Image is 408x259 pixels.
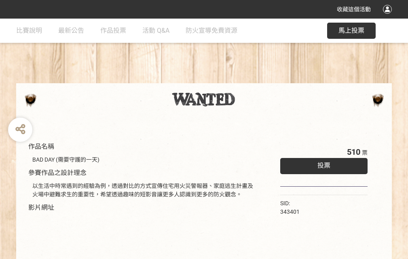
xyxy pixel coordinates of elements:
div: 以生活中時常遇到的經驗為例，透過對比的方式宣傳住宅用火災警報器、家庭逃生計畫及火場中避難求生的重要性，希望透過趣味的短影音讓更多人認識到更多的防火觀念。 [32,182,256,199]
span: 參賽作品之設計理念 [28,169,87,177]
span: 票 [362,150,368,156]
a: 最新公告 [58,19,84,43]
a: 防火宣導免費資源 [186,19,237,43]
span: 收藏這個活動 [337,6,371,13]
span: 影片網址 [28,204,54,211]
span: 比賽說明 [16,27,42,34]
div: BAD DAY (需要守護的一天) [32,156,256,164]
a: 比賽說明 [16,19,42,43]
span: 最新公告 [58,27,84,34]
span: 作品投票 [100,27,126,34]
span: 投票 [317,162,330,169]
span: 活動 Q&A [142,27,169,34]
span: 作品名稱 [28,143,54,150]
button: 馬上投票 [327,23,376,39]
span: SID: 343401 [280,200,300,215]
a: 活動 Q&A [142,19,169,43]
iframe: Facebook Share [302,199,342,207]
span: 防火宣導免費資源 [186,27,237,34]
a: 作品投票 [100,19,126,43]
span: 510 [347,147,360,157]
span: 馬上投票 [338,27,364,34]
